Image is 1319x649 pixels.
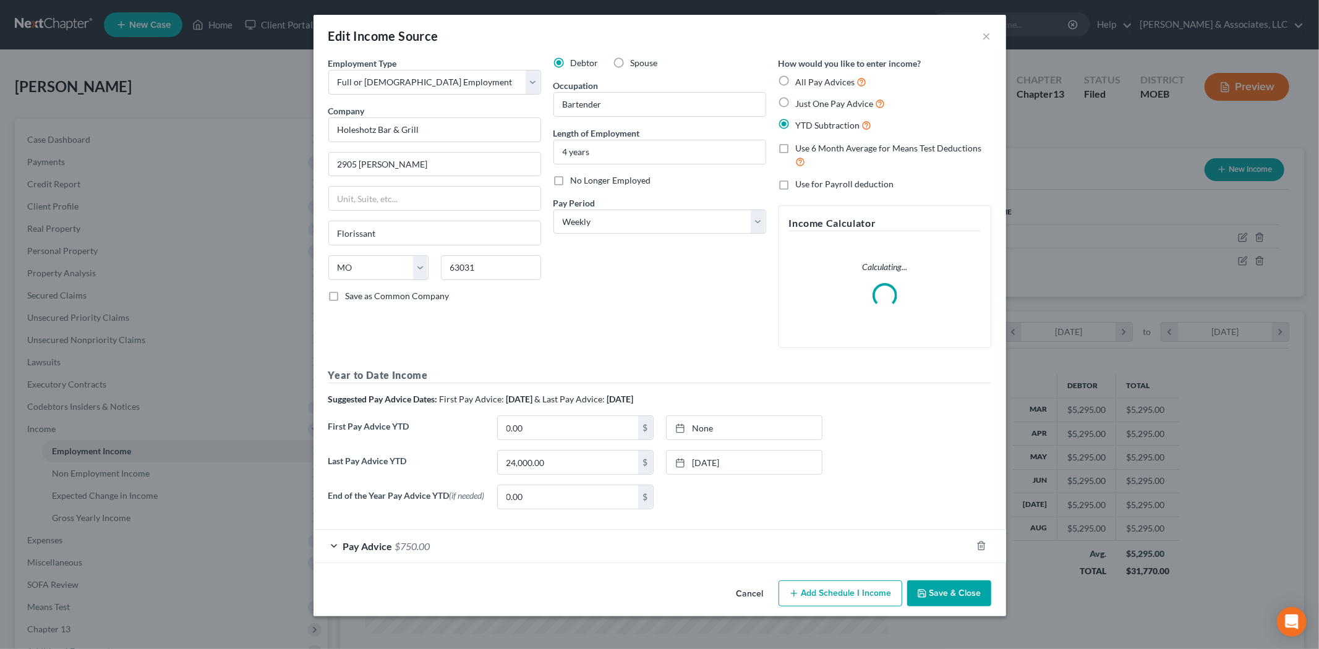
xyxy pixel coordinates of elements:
[329,187,540,210] input: Unit, Suite, etc...
[441,255,541,280] input: Enter zip...
[440,394,505,404] span: First Pay Advice:
[779,580,902,606] button: Add Schedule I Income
[498,451,638,474] input: 0.00
[796,179,894,189] span: Use for Payroll deduction
[796,77,855,87] span: All Pay Advices
[554,93,766,116] input: --
[328,368,991,383] h5: Year to Date Income
[607,394,634,404] strong: [DATE]
[328,58,397,69] span: Employment Type
[789,261,981,273] p: Calculating...
[554,140,766,164] input: ex: 2 years
[328,117,541,142] input: Search company by name...
[638,485,653,509] div: $
[346,291,450,301] span: Save as Common Company
[329,221,540,245] input: Enter city...
[571,175,651,185] span: No Longer Employed
[498,416,638,439] input: 0.00
[328,394,438,404] strong: Suggested Pay Advice Dates:
[329,153,540,176] input: Enter address...
[535,394,605,404] span: & Last Pay Advice:
[328,27,438,45] div: Edit Income Source
[796,120,860,130] span: YTD Subtraction
[667,451,822,474] a: [DATE]
[553,127,640,140] label: Length of Employment
[638,451,653,474] div: $
[638,416,653,439] div: $
[553,198,595,208] span: Pay Period
[343,540,393,552] span: Pay Advice
[1277,607,1307,637] div: Open Intercom Messenger
[553,79,599,92] label: Occupation
[727,582,774,606] button: Cancel
[789,216,981,231] h5: Income Calculator
[907,580,991,606] button: Save & Close
[328,106,365,116] span: Company
[779,57,921,70] label: How would you like to enter income?
[322,450,491,485] label: Last Pay Advice YTD
[796,143,982,153] span: Use 6 Month Average for Means Test Deductions
[450,490,485,501] span: (if needed)
[796,98,874,109] span: Just One Pay Advice
[571,57,599,68] span: Debtor
[395,540,430,552] span: $750.00
[498,485,638,509] input: 0.00
[983,28,991,43] button: ×
[322,485,491,519] label: End of the Year Pay Advice YTD
[631,57,658,68] span: Spouse
[667,416,822,439] a: None
[506,394,533,404] strong: [DATE]
[322,415,491,450] label: First Pay Advice YTD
